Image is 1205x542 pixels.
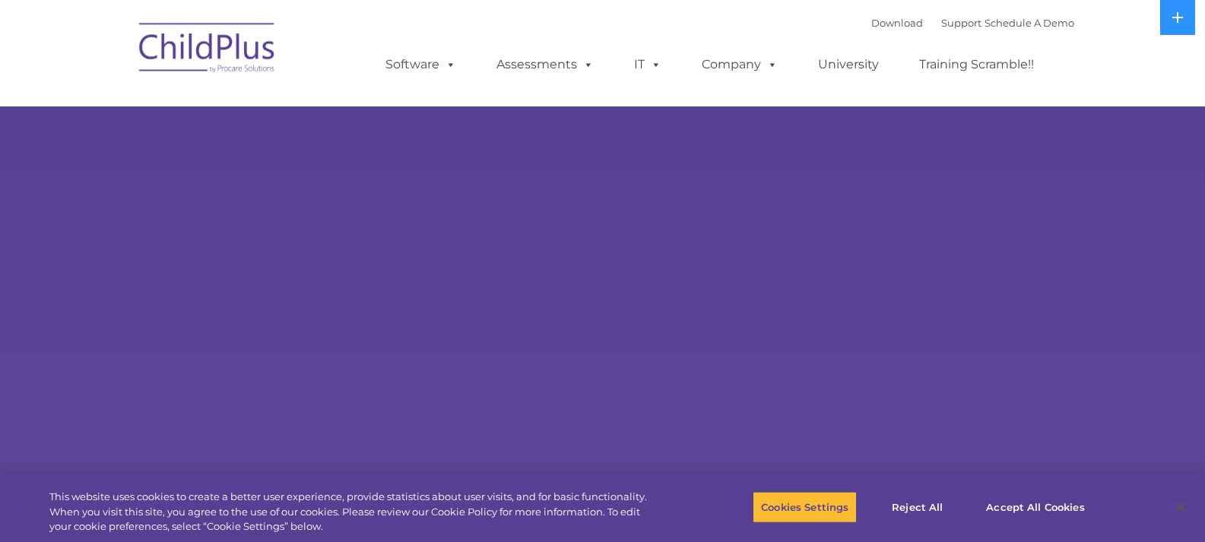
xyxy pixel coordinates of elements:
[132,12,284,88] img: ChildPlus by Procare Solutions
[803,49,894,80] a: University
[1164,490,1197,524] button: Close
[985,17,1074,29] a: Schedule A Demo
[871,17,923,29] a: Download
[753,491,857,523] button: Cookies Settings
[619,49,677,80] a: IT
[904,49,1049,80] a: Training Scramble!!
[687,49,793,80] a: Company
[978,491,1092,523] button: Accept All Cookies
[370,49,471,80] a: Software
[481,49,609,80] a: Assessments
[871,17,1074,29] font: |
[49,490,663,534] div: This website uses cookies to create a better user experience, provide statistics about user visit...
[941,17,981,29] a: Support
[870,491,965,523] button: Reject All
